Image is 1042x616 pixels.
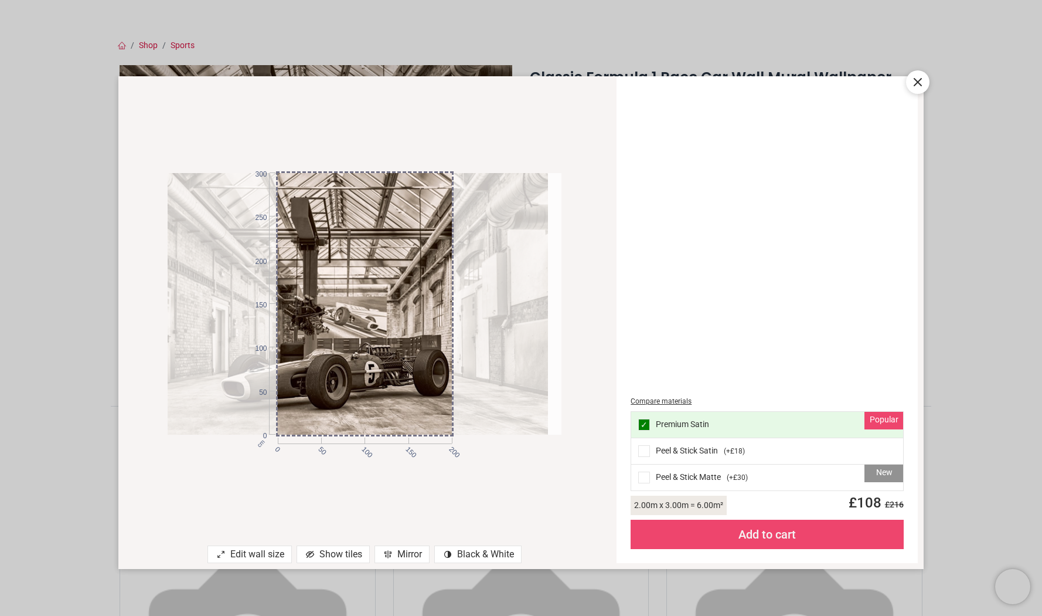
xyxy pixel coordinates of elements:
div: Show tiles [297,546,370,563]
span: 0 [273,445,280,452]
span: cm [256,438,265,448]
div: Popular [864,412,903,429]
div: Mirror [374,546,430,563]
div: Black & White [434,546,522,563]
div: Compare materials [631,397,903,407]
div: Peel & Stick Satin [631,438,903,465]
span: 250 [245,213,267,223]
span: 100 [359,445,367,452]
div: 2.00 m x 3.00 m = 6.00 m² [631,496,727,515]
span: 150 [403,445,411,452]
span: £ 216 [881,500,904,509]
span: 200 [245,257,267,267]
span: £ 108 [842,495,904,511]
span: 200 [447,445,454,452]
div: Edit wall size [207,546,292,563]
span: 50 [316,445,324,452]
span: ✓ [641,421,648,429]
div: Add to cart [631,520,903,549]
span: ( +£30 ) [727,473,748,483]
div: Premium Satin [631,412,903,438]
span: 100 [245,344,267,354]
span: 300 [245,170,267,180]
span: 150 [245,300,267,310]
div: Peel & Stick Matte [631,465,903,490]
iframe: Brevo live chat [995,569,1030,604]
div: New [864,465,903,482]
span: ( +£18 ) [724,446,745,456]
span: 0 [245,431,267,441]
span: 50 [245,388,267,398]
